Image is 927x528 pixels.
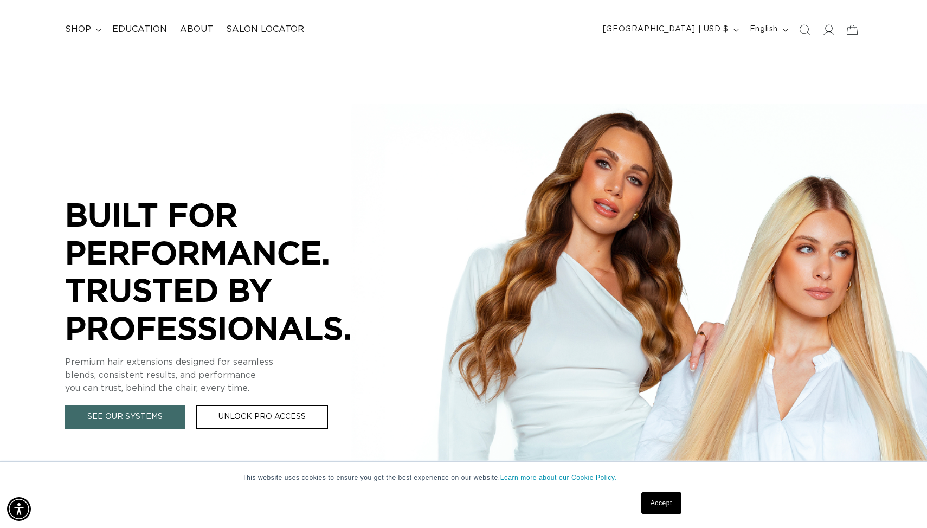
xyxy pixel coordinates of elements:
[65,405,185,429] a: See Our Systems
[750,24,778,35] span: English
[603,24,729,35] span: [GEOGRAPHIC_DATA] | USD $
[65,356,390,395] p: Premium hair extensions designed for seamless blends, consistent results, and performance you can...
[641,492,681,514] a: Accept
[65,196,390,346] p: BUILT FOR PERFORMANCE. TRUSTED BY PROFESSIONALS.
[7,497,31,521] div: Accessibility Menu
[793,18,816,42] summary: Search
[196,405,328,429] a: Unlock Pro Access
[106,17,173,42] a: Education
[59,17,106,42] summary: shop
[226,24,304,35] span: Salon Locator
[242,473,685,482] p: This website uses cookies to ensure you get the best experience on our website.
[65,24,91,35] span: shop
[500,474,617,481] a: Learn more about our Cookie Policy.
[112,24,167,35] span: Education
[743,20,793,40] button: English
[173,17,220,42] a: About
[596,20,743,40] button: [GEOGRAPHIC_DATA] | USD $
[220,17,311,42] a: Salon Locator
[180,24,213,35] span: About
